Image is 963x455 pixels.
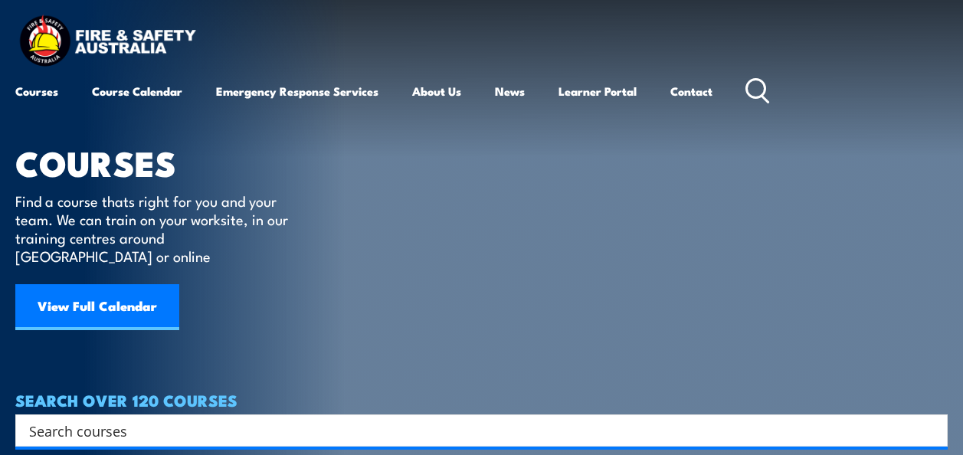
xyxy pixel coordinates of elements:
[412,73,461,110] a: About Us
[15,147,310,177] h1: COURSES
[15,391,948,408] h4: SEARCH OVER 120 COURSES
[495,73,525,110] a: News
[921,420,942,441] button: Search magnifier button
[92,73,182,110] a: Course Calendar
[670,73,712,110] a: Contact
[15,191,295,265] p: Find a course thats right for you and your team. We can train on your worksite, in our training c...
[15,284,179,330] a: View Full Calendar
[29,419,914,442] input: Search input
[32,420,917,441] form: Search form
[216,73,378,110] a: Emergency Response Services
[15,73,58,110] a: Courses
[558,73,637,110] a: Learner Portal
